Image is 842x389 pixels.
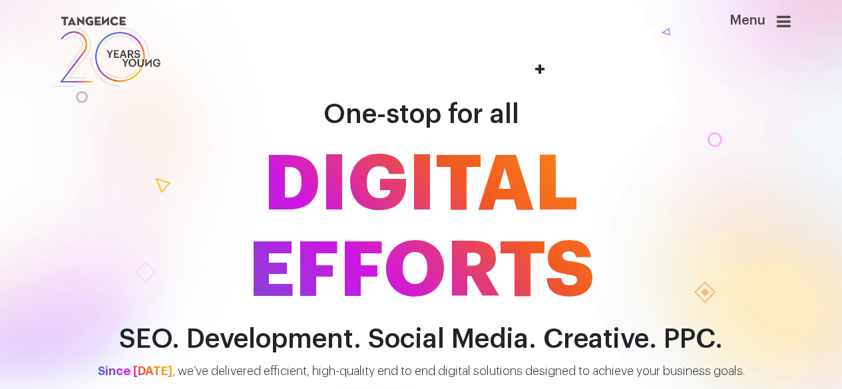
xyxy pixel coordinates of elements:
p: , we’ve delivered efficient, high-quality end to end digital solutions designed to achieve your b... [66,362,777,380]
span: DIGITAL EFFORTS [42,142,801,315]
h2: SEO. Development. Social Media. Creative. PPC. [42,324,801,354]
img: logo SVG [52,13,162,90]
span: Since [DATE] [98,365,172,377]
span: One-stop for all [323,101,519,128]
